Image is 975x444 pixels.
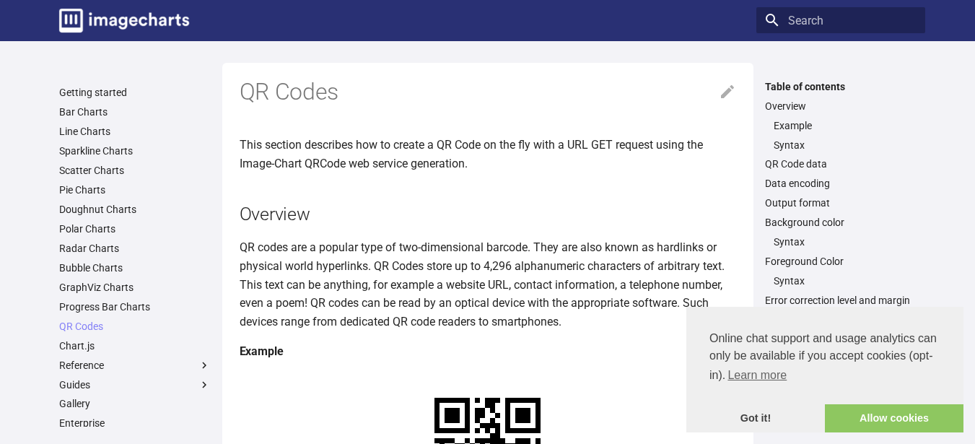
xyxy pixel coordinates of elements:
a: Background color [765,216,917,229]
a: Doughnut Charts [59,203,211,216]
p: QR codes are a popular type of two-dimensional barcode. They are also known as hardlinks or physi... [240,238,736,331]
a: Gallery [59,397,211,410]
nav: Overview [765,119,917,152]
a: Foreground Color [765,255,917,268]
span: Online chat support and usage analytics can only be available if you accept cookies (opt-in). [709,330,940,386]
div: cookieconsent [686,307,963,432]
a: Data encoding [765,177,917,190]
a: Bubble Charts [59,261,211,274]
a: learn more about cookies [725,365,789,386]
a: Image-Charts documentation [53,3,195,38]
a: Example [774,119,917,132]
a: allow cookies [825,404,963,433]
nav: Table of contents [756,80,925,308]
a: Syntax [774,235,917,248]
a: Output format [765,196,917,209]
a: Overview [765,100,917,113]
a: GraphViz Charts [59,281,211,294]
p: This section describes how to create a QR Code on the fly with a URL GET request using the Image-... [240,136,736,173]
a: Chart.js [59,339,211,352]
h4: Example [240,342,736,361]
label: Table of contents [756,80,925,93]
a: Line Charts [59,125,211,138]
a: Syntax [774,274,917,287]
a: Scatter Charts [59,164,211,177]
a: Polar Charts [59,222,211,235]
a: Progress Bar Charts [59,300,211,313]
a: dismiss cookie message [686,404,825,433]
label: Guides [59,378,211,391]
a: Bar Charts [59,105,211,118]
h2: Overview [240,201,736,227]
a: Radar Charts [59,242,211,255]
label: Reference [59,359,211,372]
h1: QR Codes [240,77,736,108]
a: Syntax [774,139,917,152]
nav: Background color [765,235,917,248]
a: Sparkline Charts [59,144,211,157]
input: Search [756,7,925,33]
a: Error correction level and margin [765,294,917,307]
nav: Foreground Color [765,274,917,287]
a: QR Codes [59,320,211,333]
img: logo [59,9,189,32]
a: Pie Charts [59,183,211,196]
a: Enterprise [59,417,211,430]
a: QR Code data [765,157,917,170]
a: Getting started [59,86,211,99]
